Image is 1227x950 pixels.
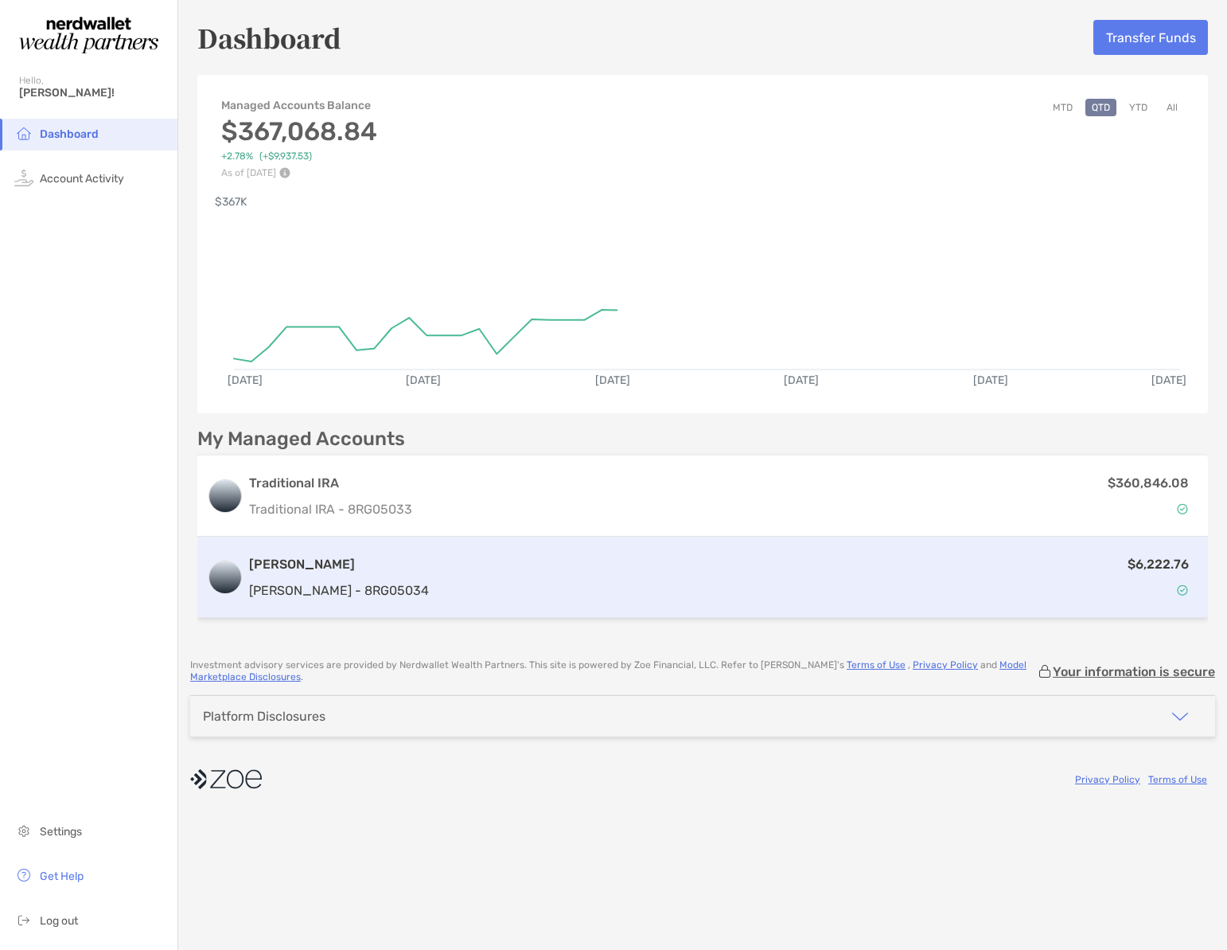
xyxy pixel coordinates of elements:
img: company logo [190,761,262,797]
text: [DATE] [228,373,263,387]
a: Privacy Policy [1075,774,1140,785]
p: Investment advisory services are provided by Nerdwallet Wealth Partners . This site is powered by... [190,659,1037,683]
text: [DATE] [406,373,441,387]
img: logo account [209,480,241,512]
h3: Traditional IRA [249,474,412,493]
img: get-help icon [14,866,33,885]
text: $367K [215,195,247,209]
img: activity icon [14,168,33,187]
a: Terms of Use [847,659,906,670]
p: Traditional IRA - 8RG05033 [249,499,412,519]
h3: $367,068.84 [221,116,377,147]
span: Log out [40,914,78,928]
p: As of [DATE] [221,167,377,178]
img: logout icon [14,910,33,929]
h4: Managed Accounts Balance [221,99,377,112]
h3: [PERSON_NAME] [249,555,429,574]
h5: Dashboard [197,19,341,56]
text: [DATE] [595,373,630,387]
span: Get Help [40,870,84,883]
p: Your information is secure [1053,664,1215,679]
a: Privacy Policy [913,659,978,670]
img: Account Status icon [1177,503,1188,514]
img: Performance Info [279,167,290,178]
span: +2.78% [221,151,253,162]
button: All [1160,99,1184,116]
span: Settings [40,825,82,839]
p: [PERSON_NAME] - 8RG05034 [249,581,429,600]
span: Dashboard [40,127,99,141]
img: icon arrow [1171,707,1190,726]
span: ( +$9,937.53 ) [259,151,312,162]
span: [PERSON_NAME]! [19,86,168,100]
p: $6,222.76 [1128,554,1189,574]
text: [DATE] [973,373,1008,387]
img: settings icon [14,821,33,840]
a: Terms of Use [1148,774,1207,785]
button: MTD [1046,99,1079,116]
text: [DATE] [784,373,819,387]
button: QTD [1085,99,1116,116]
p: $360,846.08 [1108,473,1189,493]
img: Zoe Logo [19,6,158,64]
p: My Managed Accounts [197,429,405,449]
div: Platform Disclosures [203,709,325,724]
span: Account Activity [40,172,124,186]
img: household icon [14,123,33,143]
img: logo account [209,561,241,593]
text: [DATE] [1151,373,1186,387]
button: YTD [1123,99,1154,116]
button: Transfer Funds [1093,20,1208,55]
img: Account Status icon [1177,584,1188,596]
a: Model Marketplace Disclosures [190,659,1026,682]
